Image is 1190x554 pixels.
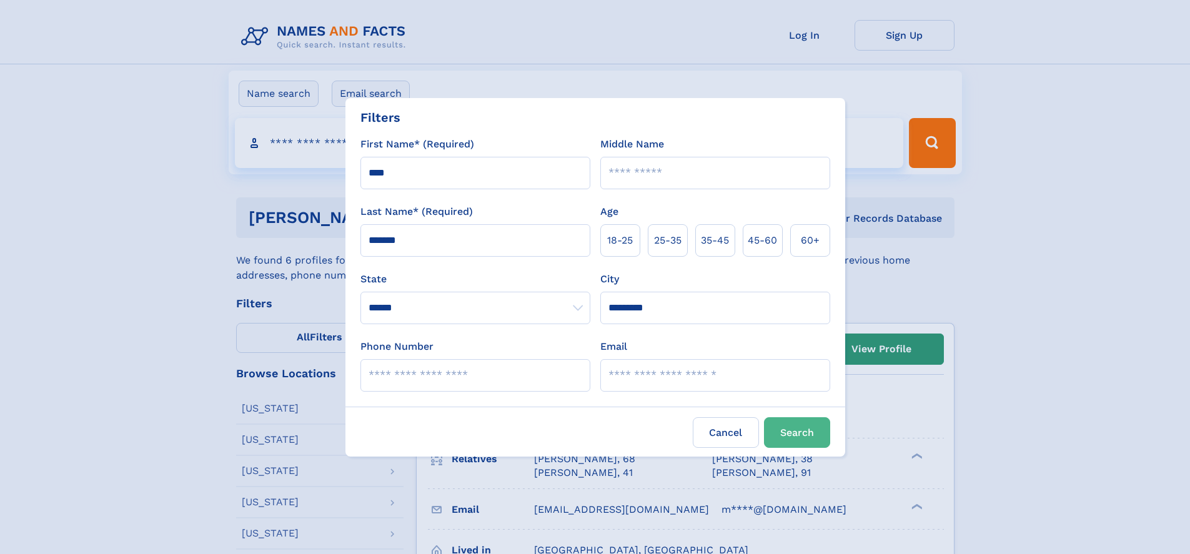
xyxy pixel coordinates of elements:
[360,137,474,152] label: First Name* (Required)
[701,233,729,248] span: 35‑45
[764,417,830,448] button: Search
[360,339,434,354] label: Phone Number
[748,233,777,248] span: 45‑60
[360,272,590,287] label: State
[600,272,619,287] label: City
[607,233,633,248] span: 18‑25
[654,233,682,248] span: 25‑35
[360,108,400,127] div: Filters
[693,417,759,448] label: Cancel
[600,204,618,219] label: Age
[360,204,473,219] label: Last Name* (Required)
[801,233,820,248] span: 60+
[600,339,627,354] label: Email
[600,137,664,152] label: Middle Name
